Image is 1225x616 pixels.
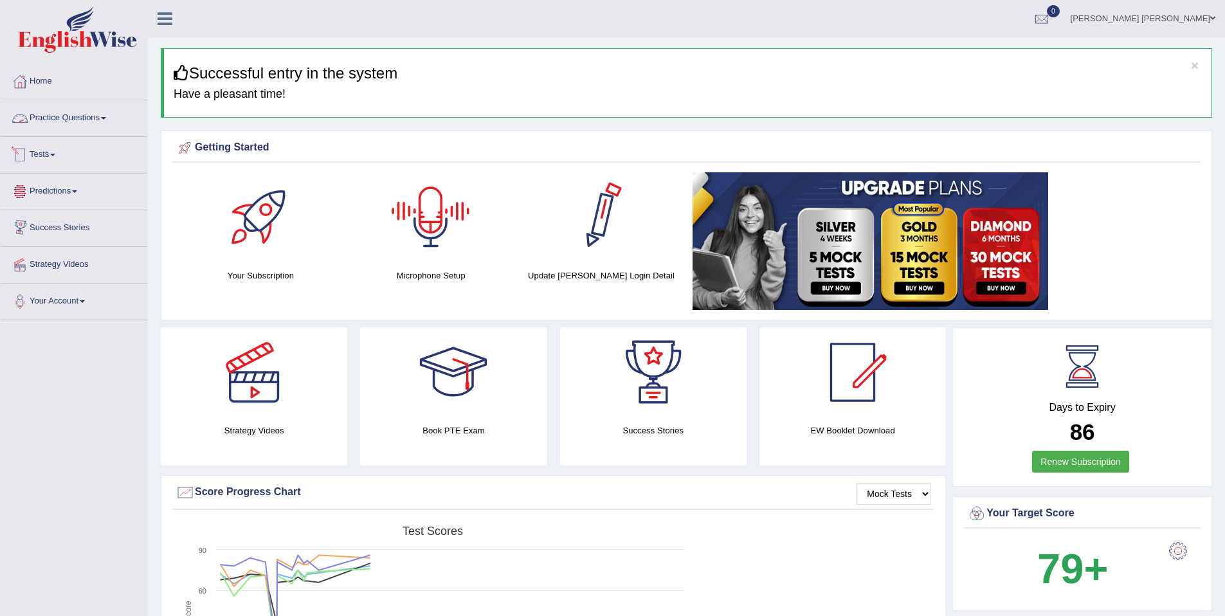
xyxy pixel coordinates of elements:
[174,65,1202,82] h3: Successful entry in the system
[1070,419,1095,444] b: 86
[360,424,547,437] h4: Book PTE Exam
[176,483,931,502] div: Score Progress Chart
[199,587,206,595] text: 60
[174,88,1202,101] h4: Have a pleasant time!
[1,284,147,316] a: Your Account
[1191,59,1199,72] button: ×
[1,100,147,132] a: Practice Questions
[1,174,147,206] a: Predictions
[1037,545,1108,592] b: 79+
[182,269,340,282] h4: Your Subscription
[693,172,1048,310] img: small5.jpg
[199,547,206,554] text: 90
[176,138,1197,158] div: Getting Started
[759,424,946,437] h4: EW Booklet Download
[1,247,147,279] a: Strategy Videos
[967,504,1197,523] div: Your Target Score
[1032,451,1129,473] a: Renew Subscription
[1,210,147,242] a: Success Stories
[560,424,747,437] h4: Success Stories
[1,137,147,169] a: Tests
[352,269,510,282] h4: Microphone Setup
[403,525,463,538] tspan: Test scores
[1,64,147,96] a: Home
[1047,5,1060,17] span: 0
[161,424,347,437] h4: Strategy Videos
[967,402,1197,413] h4: Days to Expiry
[523,269,680,282] h4: Update [PERSON_NAME] Login Detail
